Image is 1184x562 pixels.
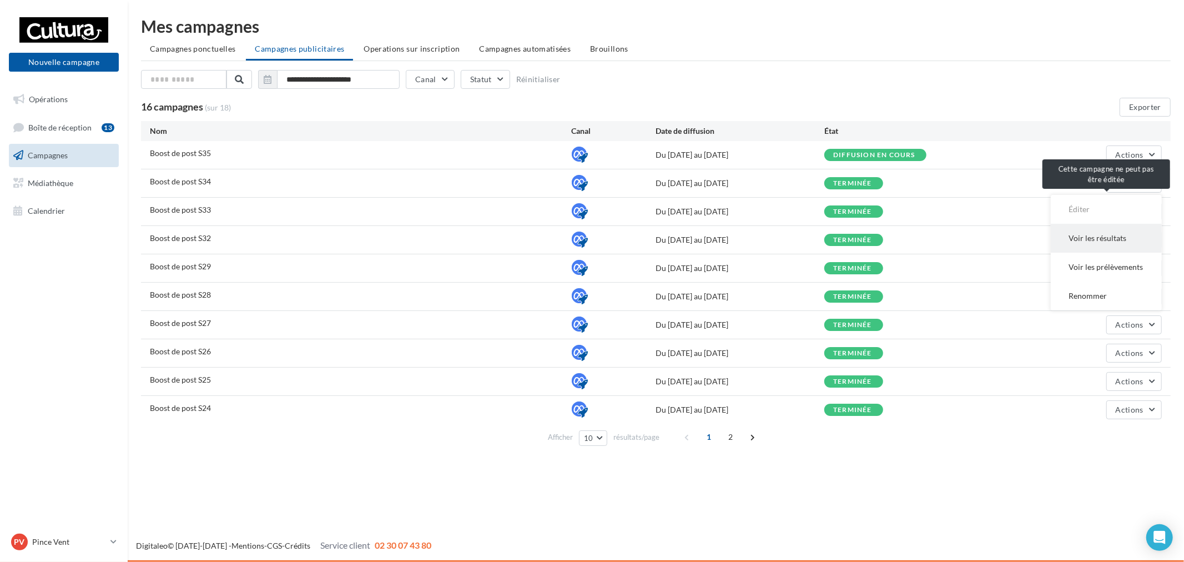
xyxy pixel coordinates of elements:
[28,178,73,188] span: Médiathèque
[833,322,872,329] div: terminée
[656,319,824,330] div: Du [DATE] au [DATE]
[205,103,231,112] span: (sur 18)
[833,265,872,272] div: terminée
[7,199,121,223] a: Calendrier
[1042,159,1170,189] div: Cette campagne ne peut pas être éditée
[833,180,872,187] div: terminée
[29,94,68,104] span: Opérations
[141,18,1171,34] div: Mes campagnes
[150,318,211,328] span: Boost de post S27
[833,208,872,215] div: terminée
[1146,524,1173,551] div: Open Intercom Messenger
[548,432,573,443] span: Afficher
[572,126,656,137] div: Canal
[150,44,235,53] span: Campagnes ponctuelles
[364,44,460,53] span: Operations sur inscription
[656,206,824,217] div: Du [DATE] au [DATE]
[584,434,593,443] span: 10
[824,126,993,137] div: État
[320,540,370,550] span: Service client
[1051,224,1162,253] button: Voir les résultats
[267,541,282,550] a: CGS
[150,375,211,384] span: Boost de post S25
[656,149,824,160] div: Du [DATE] au [DATE]
[656,234,824,245] div: Du [DATE] au [DATE]
[150,205,211,214] span: Boost de post S33
[150,233,211,243] span: Boost de post S32
[656,404,824,415] div: Du [DATE] au [DATE]
[1051,282,1162,310] button: Renommer
[579,430,607,446] button: 10
[656,348,824,359] div: Du [DATE] au [DATE]
[150,148,211,158] span: Boost de post S35
[7,172,121,195] a: Médiathèque
[1120,98,1171,117] button: Exporter
[7,144,121,167] a: Campagnes
[701,428,718,446] span: 1
[833,407,872,414] div: terminée
[150,403,211,413] span: Boost de post S24
[656,126,824,137] div: Date de diffusion
[1106,145,1162,164] button: Actions
[833,237,872,244] div: terminée
[136,541,431,550] span: © [DATE]-[DATE] - - -
[656,291,824,302] div: Du [DATE] au [DATE]
[833,378,872,385] div: terminée
[1106,344,1162,363] button: Actions
[150,177,211,186] span: Boost de post S34
[141,101,203,113] span: 16 campagnes
[480,44,571,53] span: Campagnes automatisées
[28,205,65,215] span: Calendrier
[231,541,264,550] a: Mentions
[833,350,872,357] div: terminée
[590,44,628,53] span: Brouillons
[1116,348,1143,358] span: Actions
[1106,400,1162,419] button: Actions
[1116,405,1143,414] span: Actions
[1051,253,1162,282] button: Voir les prélèvements
[613,432,659,443] span: résultats/page
[1106,372,1162,391] button: Actions
[9,53,119,72] button: Nouvelle campagne
[7,88,121,111] a: Opérations
[9,531,119,553] a: PV Pince Vent
[375,540,431,550] span: 02 30 07 43 80
[833,152,915,159] div: Diffusion en cours
[14,536,25,548] span: PV
[656,263,824,274] div: Du [DATE] au [DATE]
[150,126,572,137] div: Nom
[28,150,68,160] span: Campagnes
[656,178,824,189] div: Du [DATE] au [DATE]
[1116,150,1143,159] span: Actions
[32,536,106,548] p: Pince Vent
[461,70,510,89] button: Statut
[1116,320,1143,329] span: Actions
[1106,315,1162,334] button: Actions
[406,70,455,89] button: Canal
[722,428,740,446] span: 2
[7,116,121,139] a: Boîte de réception13
[150,262,211,271] span: Boost de post S29
[656,376,824,387] div: Du [DATE] au [DATE]
[136,541,168,550] a: Digitaleo
[150,347,211,356] span: Boost de post S26
[102,123,114,132] div: 13
[28,122,92,132] span: Boîte de réception
[285,541,310,550] a: Crédits
[1116,377,1143,386] span: Actions
[150,290,211,299] span: Boost de post S28
[516,75,561,84] button: Réinitialiser
[833,293,872,300] div: terminée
